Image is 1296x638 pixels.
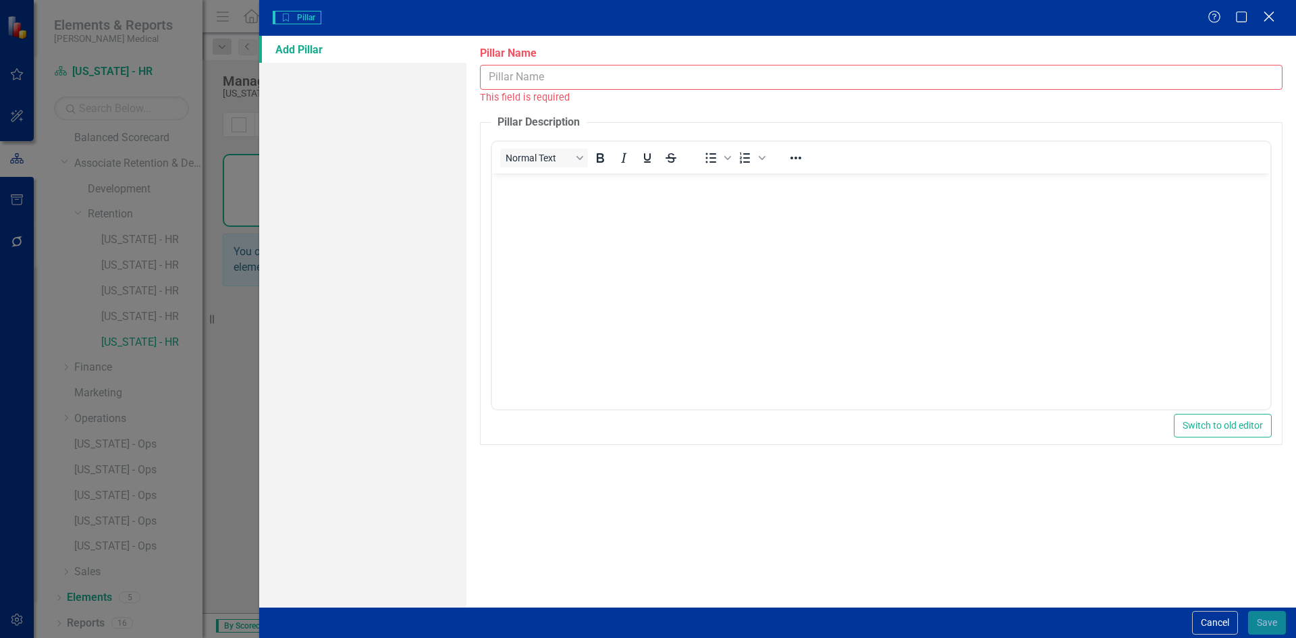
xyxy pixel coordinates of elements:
button: Underline [636,149,659,167]
iframe: Rich Text Area [492,174,1270,409]
span: Normal Text [506,153,572,163]
legend: Pillar Description [491,115,587,130]
span: Pillar [273,11,321,24]
a: Add Pillar [259,36,466,63]
button: Italic [612,149,635,167]
div: Bullet list [699,149,733,167]
div: Numbered list [734,149,767,167]
input: Pillar Name [480,65,1282,90]
label: Pillar Name [480,46,1282,61]
button: Save [1248,611,1286,635]
button: Block Normal Text [500,149,588,167]
button: Reveal or hide additional toolbar items [784,149,807,167]
button: Cancel [1192,611,1238,635]
button: Bold [589,149,612,167]
button: Switch to old editor [1174,414,1272,437]
div: This field is required [480,90,1282,105]
button: Strikethrough [659,149,682,167]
